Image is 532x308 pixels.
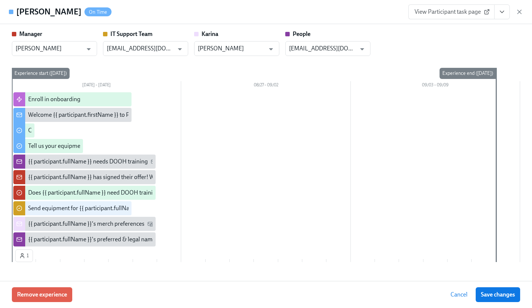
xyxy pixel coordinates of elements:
[415,8,488,16] span: View Participant task page
[28,173,181,181] div: {{ participant.fullName }} has signed their offer! What's next?
[83,43,94,55] button: Open
[445,287,473,302] button: Cancel
[28,142,145,150] div: Tell us your equipment and merch preferences
[147,221,153,227] svg: Work Email
[70,279,107,287] span: Experience Log
[19,30,42,37] strong: Manager
[351,81,520,91] div: 09/03 – 09/09
[84,9,112,15] span: On Time
[181,81,350,91] div: 08/27 – 09/02
[116,279,162,287] span: Pending Schedules
[450,291,468,298] span: Cancel
[28,235,158,244] div: {{ participant.fullName }}'s preferred & legal names
[28,126,87,135] div: Confirm your start date
[16,6,82,17] h4: [PERSON_NAME]
[28,220,144,228] div: {{ participant.fullName }}'s merch preferences
[11,68,70,79] div: Experience start ([DATE])
[174,43,186,55] button: Open
[151,159,157,165] svg: Work Email
[481,291,515,298] span: Save changes
[28,111,167,119] div: Welcome {{ participant.firstName }} to Place Exchange!
[293,30,310,37] strong: People
[28,158,148,166] div: {{ participant.fullName }} needs DOOH training
[408,4,495,19] a: View Participant task page
[12,287,72,302] button: Remove experience
[476,287,520,302] button: Save changes
[12,81,181,91] div: [DATE] – [DATE]
[439,68,496,79] div: Experience end ([DATE])
[28,95,80,103] div: Enroll in onboarding
[356,43,368,55] button: Open
[110,30,153,37] strong: IT Support Team
[265,43,277,55] button: Open
[16,279,61,287] span: Experience Status
[494,4,510,19] button: View task page
[28,204,143,212] div: Send equipment for {{ participant.fullName }}
[28,189,162,197] div: Does {{ participant.fullName }} need DOOH training?
[202,30,218,37] strong: Karina
[17,291,67,298] span: Remove experience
